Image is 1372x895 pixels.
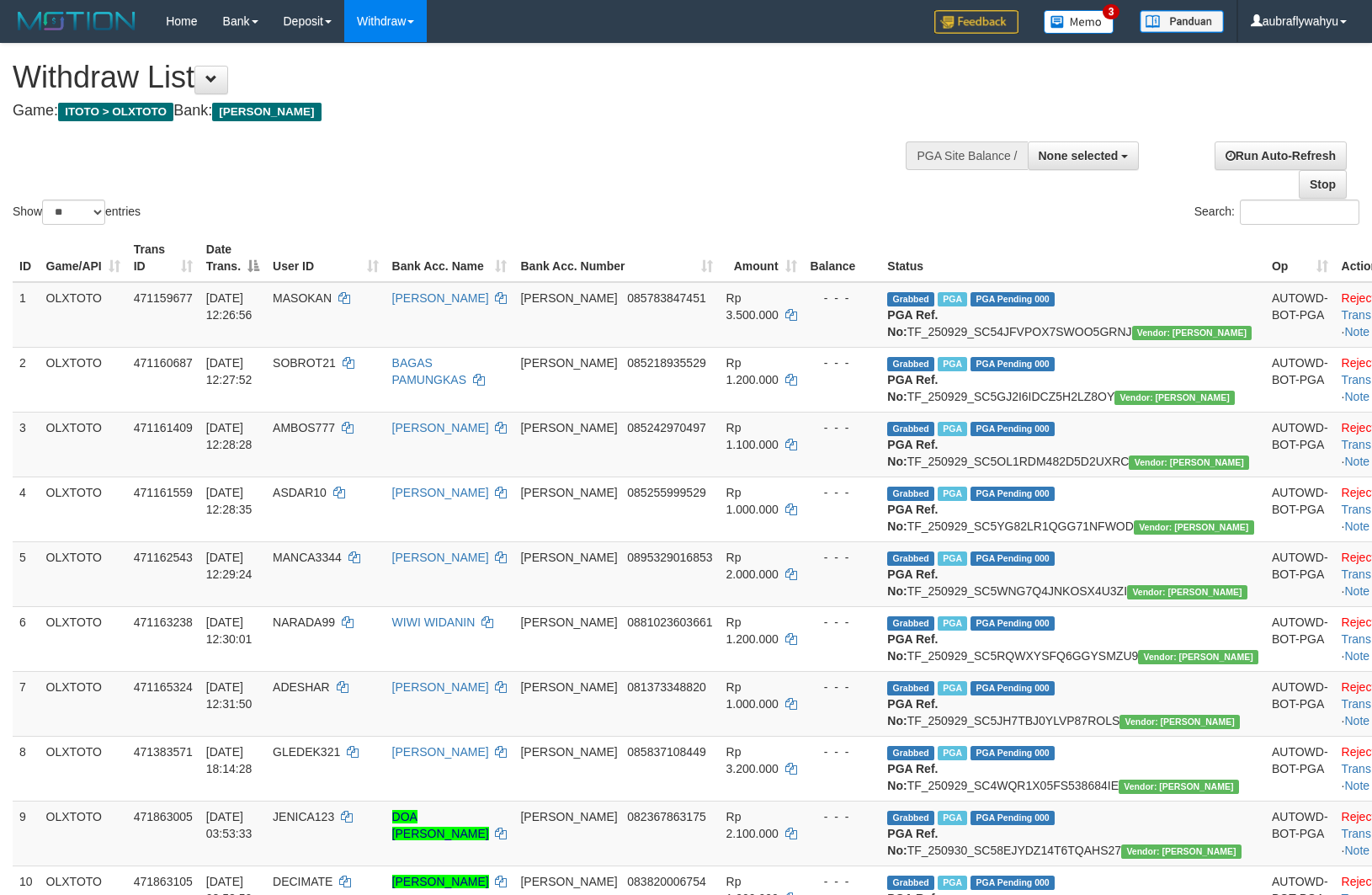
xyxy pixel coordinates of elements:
[13,200,141,225] label: Show entries
[520,745,617,759] span: [PERSON_NAME]
[887,811,934,825] span: Grabbed
[938,487,967,501] span: Marked by aubrezazulfa
[520,551,617,564] span: [PERSON_NAME]
[726,551,779,581] span: Rp 2.000.000
[887,762,938,792] b: PGA Ref. No:
[206,810,253,840] span: [DATE] 03:53:33
[887,422,934,436] span: Grabbed
[627,680,705,694] span: Copy 081373348820 to clipboard
[971,681,1055,695] span: PGA Pending
[938,746,967,760] span: Marked by aubrezazulfa
[887,697,938,727] b: PGA Ref. No:
[1127,585,1247,599] span: Vendor URL: https://secure5.1velocity.biz
[392,875,489,888] a: [PERSON_NAME]
[13,541,40,606] td: 5
[880,282,1265,348] td: TF_250929_SC54JFVPOX7SWOO5GRNJ
[513,234,719,282] th: Bank Acc. Number: activate to sort column ascending
[627,551,712,564] span: Copy 0895329016853 to clipboard
[40,671,127,736] td: OLXTOTO
[1119,780,1239,794] span: Vendor URL: https://secure4.1velocity.biz
[627,356,705,370] span: Copy 085218935529 to clipboard
[206,745,253,775] span: [DATE] 18:14:28
[811,354,875,371] div: - - -
[40,477,127,541] td: OLXTOTO
[887,373,938,403] b: PGA Ref. No:
[273,680,330,694] span: ADESHAR
[971,551,1055,566] span: PGA Pending
[520,486,617,499] span: [PERSON_NAME]
[1194,200,1359,225] label: Search:
[273,810,334,823] span: JENICA123
[627,291,705,305] span: Copy 085783847451 to clipboard
[206,615,253,646] span: [DATE] 12:30:01
[1345,649,1370,663] a: Note
[1138,650,1258,664] span: Vendor URL: https://secure5.1velocity.biz
[273,291,332,305] span: MASOKAN
[938,876,967,890] span: Marked by aubibnu
[971,357,1055,371] span: PGA Pending
[627,486,705,499] span: Copy 085255999529 to clipboard
[1345,584,1370,598] a: Note
[199,234,266,282] th: Date Trans.: activate to sort column descending
[887,292,934,306] span: Grabbed
[273,551,342,564] span: MANCA3344
[627,421,705,434] span: Copy 085242970497 to clipboard
[938,422,967,436] span: Marked by aubrezazulfa
[1345,390,1370,403] a: Note
[1265,477,1335,541] td: AUTOWD-BOT-PGA
[134,291,193,305] span: 471159677
[627,875,705,888] span: Copy 083820006754 to clipboard
[1265,541,1335,606] td: AUTOWD-BOT-PGA
[1028,141,1140,170] button: None selected
[206,421,253,451] span: [DATE] 12:28:28
[880,347,1265,412] td: TF_250929_SC5GJ2I6IDCZ5H2LZ8OY
[1240,200,1359,225] input: Search:
[938,616,967,631] span: Marked by aubrezazulfa
[811,679,875,695] div: - - -
[266,234,386,282] th: User ID: activate to sort column ascending
[720,234,804,282] th: Amount: activate to sort column ascending
[971,616,1055,631] span: PGA Pending
[206,291,253,322] span: [DATE] 12:26:56
[134,680,193,694] span: 471165324
[40,347,127,412] td: OLXTOTO
[726,615,779,646] span: Rp 1.200.000
[887,357,934,371] span: Grabbed
[40,801,127,866] td: OLXTOTO
[971,422,1055,436] span: PGA Pending
[13,8,141,34] img: MOTION_logo.png
[811,549,875,566] div: - - -
[392,745,489,759] a: [PERSON_NAME]
[392,615,476,629] a: WIWI WIDANIN
[627,745,705,759] span: Copy 085837108449 to clipboard
[887,438,938,468] b: PGA Ref. No:
[1265,736,1335,801] td: AUTOWD-BOT-PGA
[811,484,875,501] div: - - -
[804,234,881,282] th: Balance
[627,810,705,823] span: Copy 082367863175 to clipboard
[726,291,779,322] span: Rp 3.500.000
[726,421,779,451] span: Rp 1.100.000
[13,606,40,671] td: 6
[134,486,193,499] span: 471161559
[273,745,340,759] span: GLEDEK321
[726,680,779,711] span: Rp 1.000.000
[887,503,938,533] b: PGA Ref. No:
[880,412,1265,477] td: TF_250929_SC5OL1RDM482D5D2UXRC
[520,421,617,434] span: [PERSON_NAME]
[13,412,40,477] td: 3
[273,615,335,629] span: NARADA99
[13,61,898,94] h1: Withdraw List
[13,282,40,348] td: 1
[520,291,617,305] span: [PERSON_NAME]
[392,421,489,434] a: [PERSON_NAME]
[1129,455,1249,470] span: Vendor URL: https://secure5.1velocity.biz
[134,745,193,759] span: 471383571
[1265,282,1335,348] td: AUTOWD-BOT-PGA
[726,486,779,516] span: Rp 1.000.000
[40,736,127,801] td: OLXTOTO
[1044,10,1114,34] img: Button%20Memo.svg
[13,103,898,120] h4: Game: Bank:
[811,614,875,631] div: - - -
[520,810,617,823] span: [PERSON_NAME]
